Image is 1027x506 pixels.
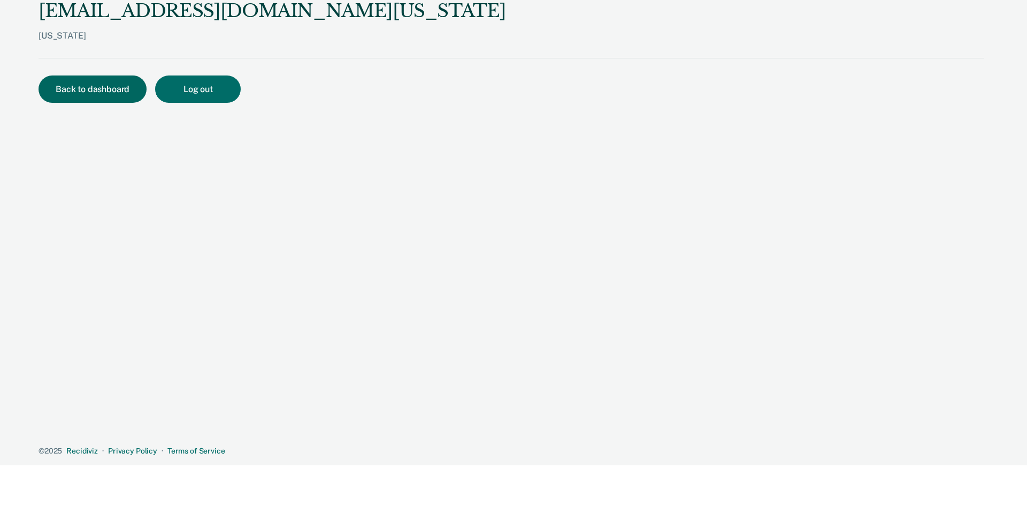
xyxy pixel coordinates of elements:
button: Back to dashboard [39,75,147,103]
span: © 2025 [39,447,62,455]
a: Privacy Policy [108,447,157,455]
a: Back to dashboard [39,85,155,94]
button: Log out [155,75,241,103]
div: · · [39,447,984,456]
div: [US_STATE] [39,31,505,58]
a: Recidiviz [66,447,98,455]
a: Terms of Service [167,447,225,455]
